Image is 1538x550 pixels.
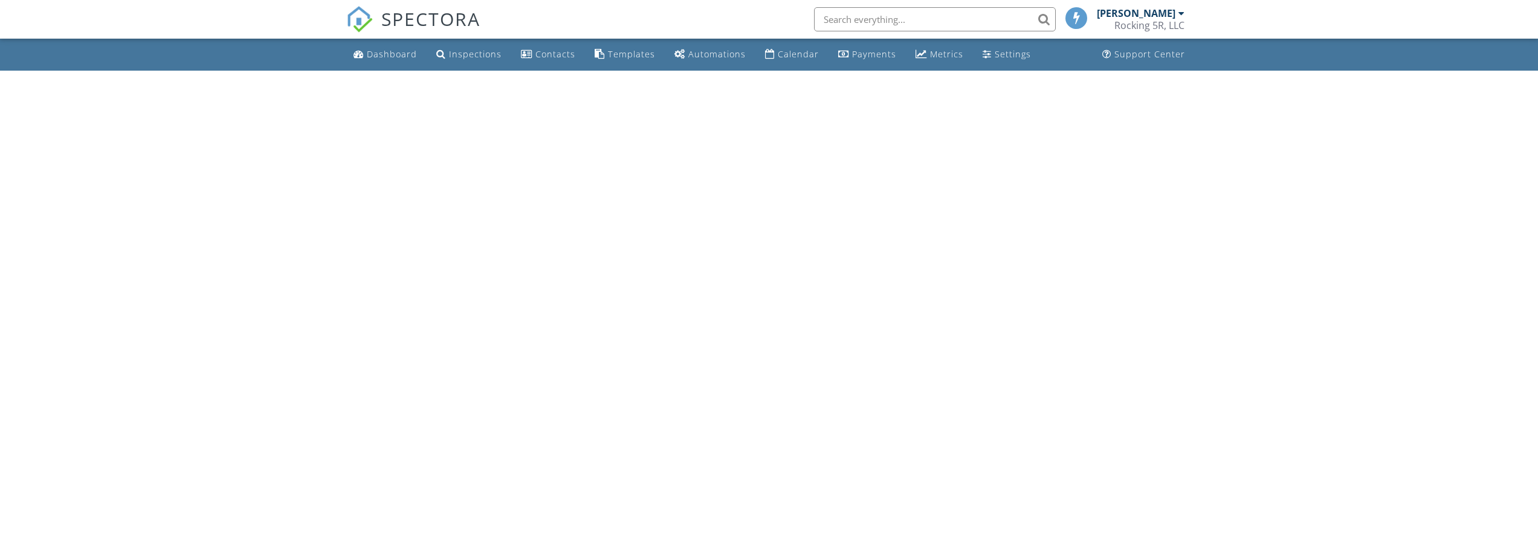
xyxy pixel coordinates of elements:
[760,43,824,66] a: Calendar
[978,43,1036,66] a: Settings
[346,6,373,33] img: The Best Home Inspection Software - Spectora
[1114,19,1184,31] div: Rocking 5R, LLC
[778,48,819,60] div: Calendar
[1097,43,1190,66] a: Support Center
[670,43,751,66] a: Automations (Basic)
[381,6,480,31] span: SPECTORA
[688,48,746,60] div: Automations
[1114,48,1185,60] div: Support Center
[431,43,506,66] a: Inspections
[367,48,417,60] div: Dashboard
[995,48,1031,60] div: Settings
[349,43,422,66] a: Dashboard
[1097,7,1175,19] div: [PERSON_NAME]
[833,43,901,66] a: Payments
[449,48,502,60] div: Inspections
[911,43,968,66] a: Metrics
[814,7,1056,31] input: Search everything...
[535,48,575,60] div: Contacts
[930,48,963,60] div: Metrics
[852,48,896,60] div: Payments
[516,43,580,66] a: Contacts
[346,16,480,42] a: SPECTORA
[590,43,660,66] a: Templates
[608,48,655,60] div: Templates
